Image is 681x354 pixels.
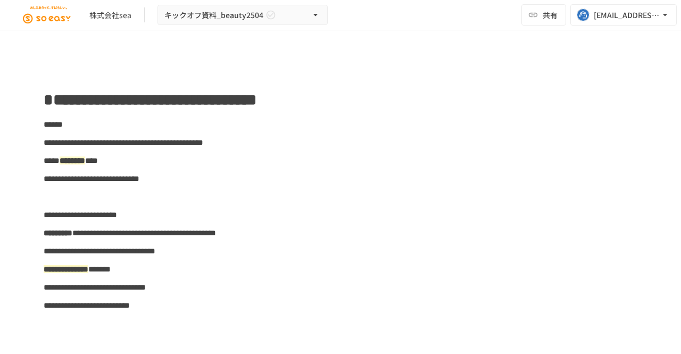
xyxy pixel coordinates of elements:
button: キックオフ資料_beauty2504 [157,5,328,26]
img: JEGjsIKIkXC9kHzRN7titGGb0UF19Vi83cQ0mCQ5DuX [13,6,81,23]
div: 株式会社sea [89,10,131,21]
button: [EMAIL_ADDRESS][DOMAIN_NAME] [570,4,677,26]
div: [EMAIL_ADDRESS][DOMAIN_NAME] [594,9,660,22]
span: 共有 [543,9,558,21]
span: キックオフ資料_beauty2504 [164,9,263,22]
button: 共有 [521,4,566,26]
